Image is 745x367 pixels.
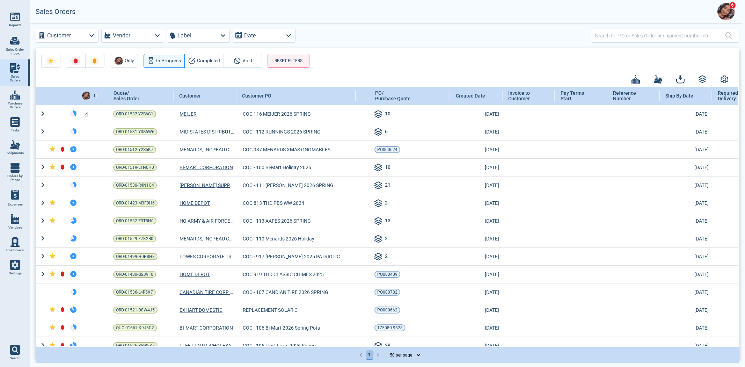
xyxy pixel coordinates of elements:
button: AvatarOnly [110,54,138,68]
span: Completed [197,57,220,65]
span: ORD-01519-L1N0H0 [116,164,154,171]
img: menu_icon [10,260,20,270]
span: Tasks [11,128,20,132]
span: Customer [179,93,201,99]
span: COC - 112 RUNNINGS 2026 SPRING [243,128,321,135]
td: [DATE] [450,301,503,319]
span: 29 [385,342,390,350]
span: Pay Terms Start [561,90,594,102]
a: PO000782 [374,289,400,296]
a: HOME DEPOT [180,200,210,207]
td: [DATE] [660,283,712,301]
td: [DATE] [660,301,712,319]
img: menu_icon [10,117,20,127]
button: Date [233,29,295,43]
img: menu_icon [10,90,20,100]
a: ORD-01512-Y2S5K7 [113,146,156,153]
span: COC - 917 [PERSON_NAME] 2025 PATRIOTIC [243,253,340,260]
img: menu_icon [10,12,20,22]
a: MEIJER [180,110,197,117]
span: Customers [6,248,24,252]
td: [DATE] [450,176,503,194]
span: ORD-01530-R4N1G4 [116,182,154,189]
span: Customer PO [242,93,271,99]
span: COC 937 MENARDS XMAS GNOMABLES [243,146,330,153]
span: ORD-01521-D8W4J5 [116,307,155,314]
span: PO000782 [377,289,397,296]
a: FLEET FARM WHOLESALE [180,342,235,349]
span: QUO-01667-K9J6C2 [116,324,154,331]
span: ORD-01532-Z3T8H0 [116,217,154,224]
span: Invoice to Customer [508,90,542,102]
td: [DATE] [450,158,503,176]
td: [DATE] [450,194,503,212]
span: ORD-01529-Z7K2R0 [116,235,153,242]
span: Vendors [8,225,22,230]
span: COC - 105 Fleet Farm 2026 Spring [243,342,316,349]
td: [DATE] [660,265,712,283]
span: Reports [9,23,21,27]
span: Shipments [7,151,24,155]
a: MENARDS, INC.*EAU CLAIRE [180,235,235,242]
img: Avatar [82,92,90,100]
td: [DATE] [660,230,712,247]
span: LOWES CORPORATE TRADE PAYABLES [180,253,235,260]
span: Settings [9,271,22,275]
span: ORD-01512-Y2S5K7 [116,146,153,153]
input: Search for PO or Sales Order or shipment number, etc. [595,30,725,41]
span: EXHART DOMESTIC [180,307,222,314]
span: 13 [385,217,390,225]
span: COC - 100 Bi-Mart Holiday 2025 [243,164,311,171]
a: ORD-01537-Y2B6C1 [113,110,156,117]
a: CANADIAN TIRE CORP LIMITED [180,289,235,296]
td: [DATE] [450,319,503,337]
span: Orders by Phase [6,174,24,182]
a: ORD-01529-Z7K2R0 [113,235,156,242]
span: 10 [385,110,390,118]
td: [DATE] [660,212,712,230]
img: Avatar [115,57,123,65]
label: Label [177,31,191,41]
button: Void [224,54,262,68]
a: HOME DEPOT [180,271,210,278]
span: COC - 110 Menards 2026 Holiday [243,235,314,242]
td: [DATE] [450,105,503,123]
button: Vendor [101,29,164,43]
img: Avatar [717,3,735,20]
td: [DATE] [450,141,503,158]
td: [DATE] [660,158,712,176]
a: PO000624 [374,146,400,153]
button: RESET FILTERS [268,54,309,68]
span: Sales Orders [6,74,24,82]
span: In Progress [156,57,181,65]
span: PO/ Purchase Quote [375,90,411,101]
a: 175080-9628 [374,324,406,331]
span: Created Date [456,93,485,99]
a: MID-STATES DISTRIBUTING,LLC [180,128,235,135]
img: menu_icon [10,63,20,73]
span: ORD-01499-H0P8H8 [116,253,155,260]
button: Completed [184,54,224,68]
a: ORD-01499-H0P8H8 [113,253,158,260]
label: Vendor [113,31,130,41]
span: 2 [385,253,388,261]
span: PO000409 [377,271,397,278]
a: ORD-01531-Y0S6W6 [113,128,157,135]
a: [PERSON_NAME] SUPPLY, INC. [180,182,235,189]
span: ORD-01536-L4R5X7 [116,289,153,296]
td: [DATE] [660,319,712,337]
td: [DATE] [660,247,712,265]
span: ORD-01537-Y2B6C1 [116,110,153,117]
td: [DATE] [450,265,503,283]
span: 6 [385,128,388,136]
a: MENARDS, INC.*EAU CLAIRE [180,146,235,153]
a: BI-MART CORPORATION [180,324,233,331]
div: 4 [79,110,102,117]
td: [DATE] [660,337,712,354]
span: Only [125,57,134,65]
